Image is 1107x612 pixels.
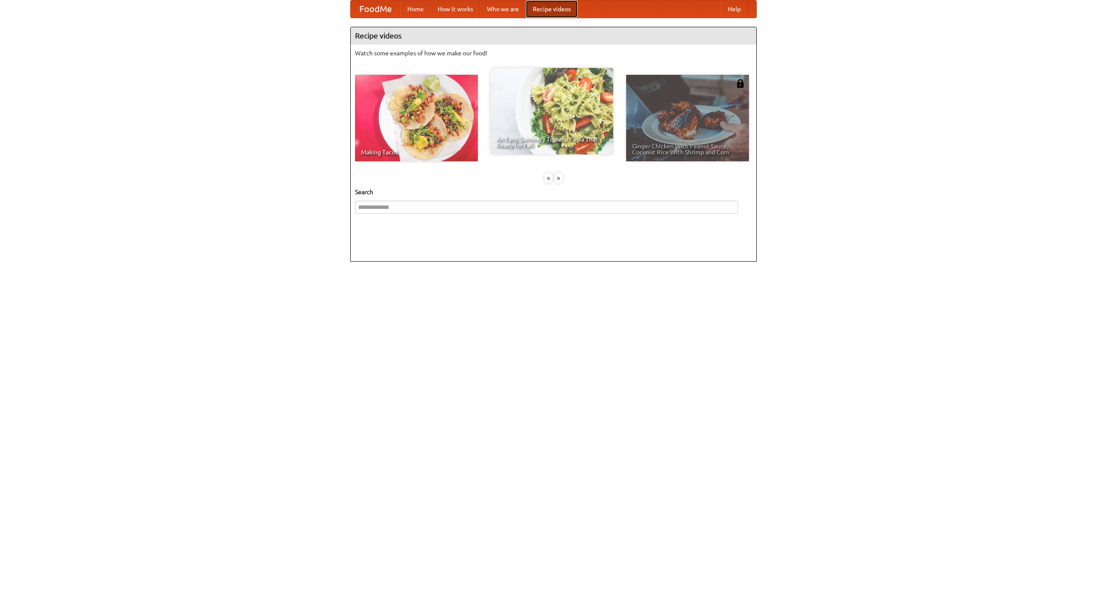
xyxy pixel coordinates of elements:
p: Watch some examples of how we make our food! [355,49,752,58]
a: Making Tacos [355,75,478,161]
img: 483408.png [736,79,745,88]
span: Making Tacos [361,149,472,155]
h5: Search [355,188,752,196]
a: Home [400,0,431,18]
a: How it works [431,0,480,18]
a: Who we are [480,0,526,18]
a: An Easy, Summery Tomato Pasta That's Ready for Fall [490,68,613,154]
div: » [555,173,563,183]
span: An Easy, Summery Tomato Pasta That's Ready for Fall [496,136,607,148]
a: Recipe videos [526,0,578,18]
div: « [544,173,552,183]
h4: Recipe videos [351,27,756,45]
a: Help [721,0,748,18]
a: FoodMe [351,0,400,18]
